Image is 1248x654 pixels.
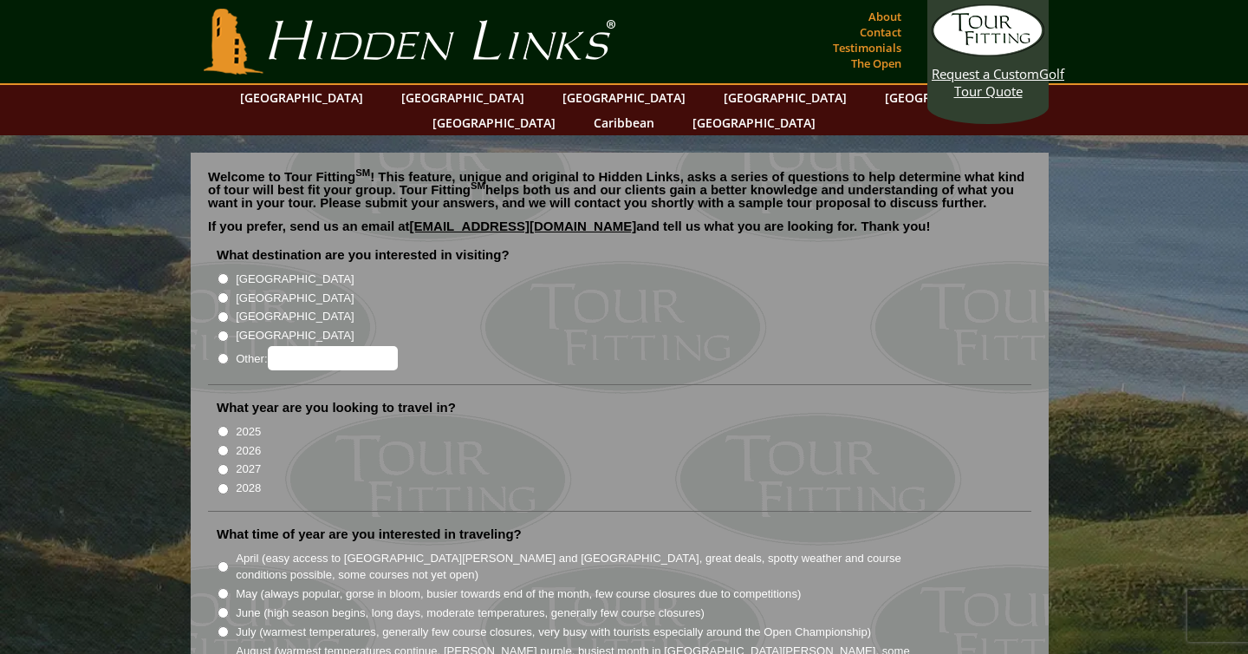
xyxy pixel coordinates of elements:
[236,346,397,370] label: Other:
[932,65,1039,82] span: Request a Custom
[231,85,372,110] a: [GEOGRAPHIC_DATA]
[876,85,1017,110] a: [GEOGRAPHIC_DATA]
[236,327,354,344] label: [GEOGRAPHIC_DATA]
[217,246,510,264] label: What destination are you interested in visiting?
[236,461,261,478] label: 2027
[236,423,261,441] label: 2025
[715,85,855,110] a: [GEOGRAPHIC_DATA]
[554,85,694,110] a: [GEOGRAPHIC_DATA]
[855,20,906,44] a: Contact
[236,271,354,288] label: [GEOGRAPHIC_DATA]
[236,290,354,307] label: [GEOGRAPHIC_DATA]
[864,4,906,29] a: About
[236,308,354,325] label: [GEOGRAPHIC_DATA]
[236,624,871,641] label: July (warmest temperatures, generally few course closures, very busy with tourists especially aro...
[236,442,261,460] label: 2026
[932,4,1044,100] a: Request a CustomGolf Tour Quote
[684,110,824,135] a: [GEOGRAPHIC_DATA]
[236,605,705,622] label: June (high season begins, long days, moderate temperatures, generally few course closures)
[847,51,906,75] a: The Open
[236,550,933,584] label: April (easy access to [GEOGRAPHIC_DATA][PERSON_NAME] and [GEOGRAPHIC_DATA], great deals, spotty w...
[236,585,801,603] label: May (always popular, gorse in bloom, busier towards end of the month, few course closures due to ...
[208,219,1031,245] p: If you prefer, send us an email at and tell us what you are looking for. Thank you!
[585,110,663,135] a: Caribbean
[268,346,398,370] input: Other:
[217,399,456,416] label: What year are you looking to travel in?
[393,85,533,110] a: [GEOGRAPHIC_DATA]
[424,110,564,135] a: [GEOGRAPHIC_DATA]
[410,219,637,233] a: [EMAIL_ADDRESS][DOMAIN_NAME]
[471,180,485,191] sup: SM
[236,480,261,497] label: 2028
[217,526,522,543] label: What time of year are you interested in traveling?
[208,170,1031,209] p: Welcome to Tour Fitting ! This feature, unique and original to Hidden Links, asks a series of que...
[355,167,370,178] sup: SM
[829,36,906,60] a: Testimonials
